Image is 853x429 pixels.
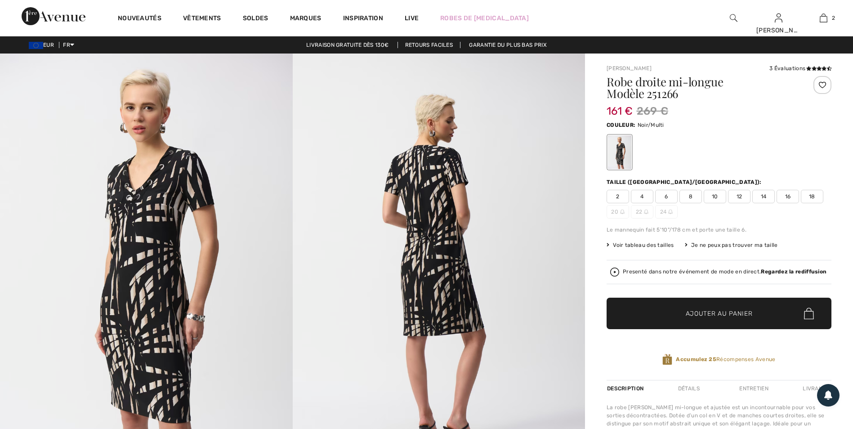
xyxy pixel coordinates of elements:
[22,7,85,25] img: 1ère Avenue
[620,210,625,214] img: ring-m.svg
[761,268,826,275] strong: Regardez la rediffusion
[290,14,322,24] a: Marques
[607,380,646,397] div: Description
[728,190,750,203] span: 12
[607,178,764,186] div: Taille ([GEOGRAPHIC_DATA]/[GEOGRAPHIC_DATA]):
[752,190,775,203] span: 14
[801,190,823,203] span: 18
[607,298,831,329] button: Ajouter au panier
[670,380,707,397] div: Détails
[607,76,794,99] h1: Robe droite mi-longue Modèle 251266
[655,190,678,203] span: 6
[610,268,619,277] img: Regardez la rediffusion
[801,13,845,23] a: 2
[777,190,799,203] span: 16
[775,13,782,22] a: Se connecter
[608,135,631,169] div: Noir/Multi
[299,42,396,48] a: Livraison gratuite dès 130€
[462,42,554,48] a: Garantie du plus bas prix
[820,13,827,23] img: Mon panier
[29,42,58,48] span: EUR
[668,210,673,214] img: ring-m.svg
[607,96,633,117] span: 161 €
[623,269,826,275] div: Presenté dans notre événement de mode en direct.
[631,190,653,203] span: 4
[679,190,702,203] span: 8
[397,42,461,48] a: Retours faciles
[756,26,800,35] div: [PERSON_NAME]
[607,190,629,203] span: 2
[644,210,648,214] img: ring-m.svg
[29,42,43,49] img: Euro
[607,241,674,249] span: Voir tableau des tailles
[832,14,835,22] span: 2
[655,205,678,219] span: 24
[804,308,814,319] img: Bag.svg
[607,122,635,128] span: Couleur:
[183,14,221,24] a: Vêtements
[607,65,652,71] a: [PERSON_NAME]
[769,64,831,72] div: 3 Évaluations
[676,355,775,363] span: Récompenses Avenue
[704,190,726,203] span: 10
[63,42,74,48] span: FR
[405,13,419,23] a: Live
[800,380,831,397] div: Livraison
[607,226,831,234] div: Le mannequin fait 5'10"/178 cm et porte une taille 6.
[631,205,653,219] span: 22
[730,13,737,23] img: recherche
[638,122,664,128] span: Noir/Multi
[686,309,753,318] span: Ajouter au panier
[662,353,672,366] img: Récompenses Avenue
[118,14,161,24] a: Nouveautés
[343,14,383,24] span: Inspiration
[637,103,669,119] span: 269 €
[607,205,629,219] span: 20
[732,380,776,397] div: Entretien
[243,14,268,24] a: Soldes
[440,13,529,23] a: Robes de [MEDICAL_DATA]
[685,241,778,249] div: Je ne peux pas trouver ma taille
[676,356,716,362] strong: Accumulez 25
[775,13,782,23] img: Mes infos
